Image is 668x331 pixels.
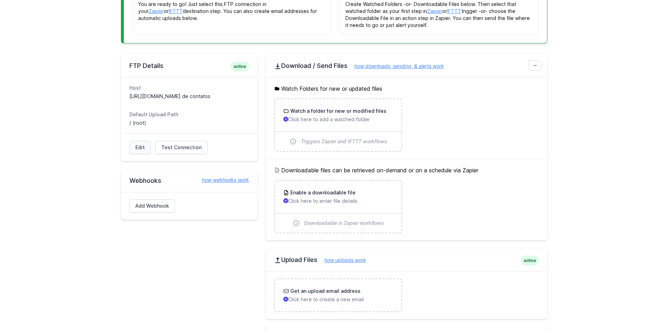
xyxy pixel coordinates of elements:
[149,8,164,14] a: Zapier
[274,84,539,93] h5: Watch Folders for new or updated files
[275,181,402,233] a: Enable a downloadable file Click here to enter file details Downloadable in Zapier workflows
[289,189,356,196] h3: Enable a downloadable file
[129,119,249,126] dd: / (root)
[129,199,175,213] a: Add Webhook
[289,288,360,295] h3: Get an upload email address
[129,62,249,70] h2: FTP Details
[169,8,183,14] a: IFTTT
[301,138,387,145] span: Triggers Zapier and IFTTT workflows
[129,177,249,185] h2: Webhooks
[447,8,461,14] a: IFTTT
[129,93,249,100] dd: [URL][DOMAIN_NAME] de contatos
[633,296,660,323] iframe: Drift Widget Chat Controller
[283,116,393,123] p: Click here to add a watched folder
[274,256,539,264] h2: Upload Files
[274,62,539,70] h2: Download / Send Files
[283,296,393,303] p: Click here to create a new email
[304,220,384,227] span: Downloadable in Zapier workflows
[283,198,393,205] p: Click here to enter file details
[521,256,539,266] span: active
[129,84,249,91] dt: Host
[348,63,444,69] a: how downloads, sending, & alerts work
[317,257,366,263] a: how uploads work
[129,111,249,118] dt: Default Upload Path
[231,62,249,71] span: active
[427,8,442,14] a: Zapier
[274,166,539,174] h5: Downloadable files can be retrieved on-demand or on a schedule via Zapier
[275,279,402,311] a: Get an upload email address Click here to create a new email
[129,141,151,154] a: Edit
[161,144,202,151] span: Test Connection
[275,99,402,151] a: Watch a folder for new or modified files Click here to add a watched folder Triggers Zapier and I...
[289,108,386,115] h3: Watch a folder for new or modified files
[155,141,208,154] a: Test Connection
[195,177,249,184] a: how webhooks work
